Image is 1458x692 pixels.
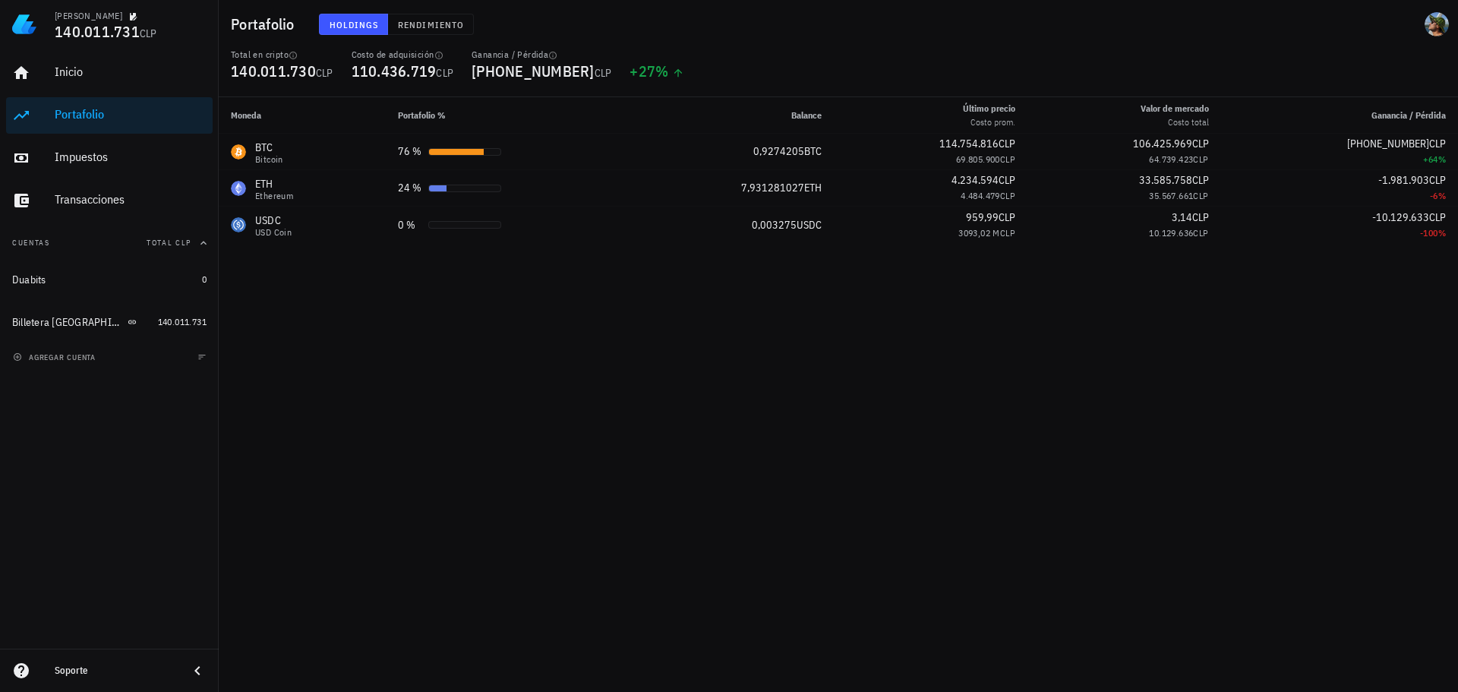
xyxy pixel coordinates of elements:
[397,19,464,30] span: Rendimiento
[1149,227,1193,239] span: 10.129.636
[963,115,1015,129] div: Costo prom.
[1192,137,1209,150] span: CLP
[1172,210,1192,224] span: 3,14
[804,181,822,194] span: ETH
[1429,137,1446,150] span: CLP
[219,97,386,134] th: Moneda
[6,225,213,261] button: CuentasTotal CLP
[6,182,213,219] a: Transacciones
[12,12,36,36] img: LedgiFi
[255,140,283,155] div: BTC
[398,217,422,233] div: 0 %
[398,180,422,196] div: 24 %
[1133,137,1192,150] span: 106.425.969
[316,66,333,80] span: CLP
[12,273,46,286] div: Duabits
[255,228,292,237] div: USD Coin
[1000,227,1015,239] span: CLP
[231,61,316,81] span: 140.011.730
[55,65,207,79] div: Inicio
[961,190,1000,201] span: 4.484.479
[999,173,1015,187] span: CLP
[752,218,797,232] span: 0,003275
[231,49,333,61] div: Total en cripto
[202,273,207,285] span: 0
[255,155,283,164] div: Bitcoin
[966,210,999,224] span: 959,99
[472,61,595,81] span: [PHONE_NUMBER]
[1141,115,1209,129] div: Costo total
[999,210,1015,224] span: CLP
[1149,190,1193,201] span: 35.567.661
[6,97,213,134] a: Portafolio
[595,66,612,80] span: CLP
[6,55,213,91] a: Inicio
[472,49,611,61] div: Ganancia / Pérdida
[1438,190,1446,201] span: %
[6,140,213,176] a: Impuestos
[1149,153,1193,165] span: 64.739.423
[1425,12,1449,36] div: avatar
[55,10,122,22] div: [PERSON_NAME]
[741,181,804,194] span: 7,931281027
[55,192,207,207] div: Transacciones
[1233,188,1446,204] div: -6
[1193,190,1208,201] span: CLP
[398,144,422,160] div: 76 %
[255,191,293,201] div: Ethereum
[1372,210,1429,224] span: -10.129.633
[963,102,1015,115] div: Último precio
[804,144,822,158] span: BTC
[951,173,999,187] span: 4.234.594
[12,316,125,329] div: Billetera [GEOGRAPHIC_DATA]
[1438,227,1446,239] span: %
[55,107,207,122] div: Portafolio
[398,109,446,121] span: Portafolio %
[6,304,213,340] a: Billetera [GEOGRAPHIC_DATA] 140.011.731
[55,150,207,164] div: Impuestos
[797,218,822,232] span: USDC
[147,238,191,248] span: Total CLP
[158,316,207,327] span: 140.011.731
[1139,173,1192,187] span: 33.585.758
[16,352,96,362] span: agregar cuenta
[319,14,389,35] button: Holdings
[1192,210,1209,224] span: CLP
[6,261,213,298] a: Duabits 0
[1378,173,1429,187] span: -1.981.903
[753,144,804,158] span: 0,9274205
[1233,152,1446,167] div: +64
[55,21,140,42] span: 140.011.731
[1192,173,1209,187] span: CLP
[939,137,999,150] span: 114.754.816
[1193,227,1208,239] span: CLP
[1193,153,1208,165] span: CLP
[1429,210,1446,224] span: CLP
[231,144,246,160] div: BTC-icon
[655,61,668,81] span: %
[386,97,632,134] th: Portafolio %: Sin ordenar. Pulse para ordenar de forma ascendente.
[9,349,103,365] button: agregar cuenta
[352,49,454,61] div: Costo de adquisición
[1000,153,1015,165] span: CLP
[231,217,246,232] div: USDC-icon
[1371,109,1446,121] span: Ganancia / Pérdida
[632,97,834,134] th: Balance: Sin ordenar. Pulse para ordenar de forma ascendente.
[1233,226,1446,241] div: -100
[791,109,822,121] span: Balance
[255,213,292,228] div: USDC
[388,14,474,35] button: Rendimiento
[956,153,1000,165] span: 69.805.900
[1141,102,1209,115] div: Valor de mercado
[231,181,246,196] div: ETH-icon
[1347,137,1429,150] span: [PHONE_NUMBER]
[436,66,453,80] span: CLP
[999,137,1015,150] span: CLP
[630,64,683,79] div: +27
[958,227,1000,239] span: 3093,02 M
[1000,190,1015,201] span: CLP
[329,19,379,30] span: Holdings
[140,27,157,40] span: CLP
[231,109,261,121] span: Moneda
[255,176,293,191] div: ETH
